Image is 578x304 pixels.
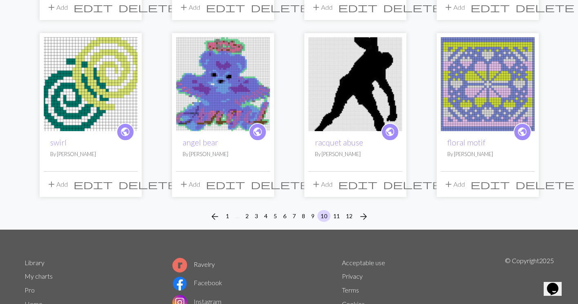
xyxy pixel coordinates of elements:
i: public [385,124,395,140]
span: edit [74,2,113,13]
button: 8 [299,210,308,222]
i: public [252,124,263,140]
span: public [120,125,130,138]
button: 5 [270,210,280,222]
span: edit [471,2,510,13]
i: Edit [338,2,377,12]
button: 11 [330,210,343,222]
a: Library [25,259,45,266]
button: 9 [308,210,318,222]
span: arrow_forward [359,211,368,222]
a: angel bear [176,79,270,87]
span: edit [206,179,245,190]
iframe: chat widget [544,271,570,296]
span: edit [338,2,377,13]
span: add [47,179,56,190]
span: arrow_back [210,211,220,222]
span: edit [471,179,510,190]
span: public [517,125,527,138]
span: delete [118,2,177,13]
a: Terms [342,286,359,294]
span: delete [516,179,574,190]
i: Edit [206,2,245,12]
p: By [PERSON_NAME] [50,150,131,158]
i: Edit [471,179,510,189]
img: Novak-Djokovic-loses-his-cool-at-the-Australian-Open. (1).jpg [308,37,402,131]
i: Edit [74,2,113,12]
button: 12 [343,210,356,222]
a: public [249,123,267,141]
img: Ravelry logo [172,258,187,273]
button: 1 [223,210,232,222]
a: Novak-Djokovic-loses-his-cool-at-the-Australian-Open. (1).jpg [308,79,402,87]
button: Delete [380,177,445,192]
button: 2 [242,210,252,222]
i: public [120,124,130,140]
span: edit [338,179,377,190]
img: floral motif [441,37,535,131]
a: Privacy [342,272,363,280]
span: public [385,125,395,138]
img: swirl [44,37,138,131]
i: Edit [206,179,245,189]
a: angel bear [183,138,218,147]
span: add [47,2,56,13]
a: public [513,123,531,141]
button: 10 [317,210,330,222]
i: Previous [210,212,220,221]
i: Next [359,212,368,221]
button: Add [441,177,468,192]
button: Next [355,210,372,223]
button: 6 [280,210,290,222]
span: delete [251,179,310,190]
i: public [517,124,527,140]
span: delete [516,2,574,13]
a: floral motif [447,138,485,147]
span: add [311,179,321,190]
a: public [116,123,134,141]
span: delete [251,2,310,13]
a: swirl [50,138,67,147]
a: My charts [25,272,53,280]
span: add [444,179,453,190]
a: Ravelry [172,260,215,268]
img: Facebook logo [172,276,187,291]
button: Previous [207,210,223,223]
span: delete [383,179,442,190]
a: floral motif [441,79,535,87]
a: racquet abuse [315,138,363,147]
button: Delete [513,177,577,192]
button: Edit [335,177,380,192]
a: Acceptable use [342,259,385,266]
img: angel bear [176,37,270,131]
a: Pro [25,286,35,294]
a: swirl [44,79,138,87]
p: By [PERSON_NAME] [315,150,396,158]
button: Delete [116,177,180,192]
i: Edit [74,179,113,189]
nav: Page navigation [207,210,372,223]
span: public [252,125,263,138]
i: Edit [471,2,510,12]
a: public [381,123,399,141]
span: add [444,2,453,13]
button: Edit [203,177,248,192]
span: add [179,2,189,13]
button: Edit [468,177,513,192]
a: Facebook [172,279,222,286]
span: delete [383,2,442,13]
p: By [PERSON_NAME] [183,150,263,158]
p: By [PERSON_NAME] [447,150,528,158]
button: Add [44,177,71,192]
span: add [179,179,189,190]
button: 7 [289,210,299,222]
button: Delete [248,177,312,192]
button: Add [176,177,203,192]
span: edit [74,179,113,190]
i: Edit [338,179,377,189]
button: 4 [261,210,271,222]
span: edit [206,2,245,13]
button: Add [308,177,335,192]
span: add [311,2,321,13]
button: 3 [252,210,261,222]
